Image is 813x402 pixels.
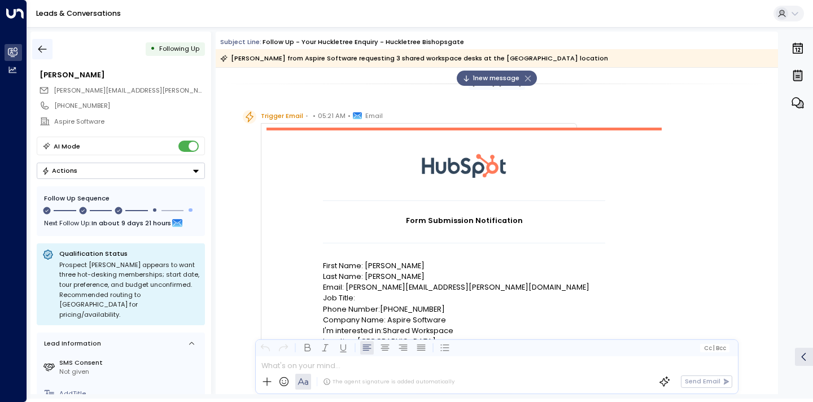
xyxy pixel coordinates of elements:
[713,345,715,351] span: |
[42,167,77,174] div: Actions
[323,378,454,386] div: The agent signature is added automatically
[323,271,605,282] p: Last Name: [PERSON_NAME]
[318,110,346,121] span: 05:21 AM
[44,194,198,203] div: Follow Up Sequence
[323,215,605,226] h1: Form Submission Notification
[704,345,726,351] span: Cc Bcc
[59,389,201,399] div: AddTitle
[59,260,199,320] div: Prospect [PERSON_NAME] appears to want three hot-desking memberships; start date, tour preference...
[220,37,261,46] span: Subject Line:
[457,71,537,86] div: 1new message
[59,367,201,377] div: Not given
[313,110,316,121] span: •
[59,358,201,368] label: SMS Consent
[422,130,506,200] img: HubSpot
[323,325,605,336] p: I'm interested in:Shared Workspace
[37,163,205,179] div: Button group with a nested menu
[323,314,605,325] p: Company Name: Aspire Software
[323,282,605,292] p: Email: [PERSON_NAME][EMAIL_ADDRESS][PERSON_NAME][DOMAIN_NAME]
[54,101,204,111] div: [PHONE_NUMBER]
[323,260,605,271] p: First Name: [PERSON_NAME]
[220,53,608,64] div: [PERSON_NAME] from Aspire Software requesting 3 shared workspace desks at the [GEOGRAPHIC_DATA] l...
[348,110,351,121] span: •
[263,37,464,47] div: Follow up - Your Huckletree Enquiry - Huckletree Bishopsgate
[305,110,308,121] span: •
[59,249,199,258] p: Qualification Status
[54,86,268,95] span: [PERSON_NAME][EMAIL_ADDRESS][PERSON_NAME][DOMAIN_NAME]
[36,8,121,18] a: Leads & Conversations
[259,341,272,355] button: Undo
[323,292,605,303] p: Job Title:
[91,217,171,229] span: In about 9 days 21 hours
[41,339,101,348] div: Lead Information
[277,341,290,355] button: Redo
[365,110,383,121] span: Email
[159,44,199,53] span: Following Up
[462,73,519,83] span: 1 new message
[40,69,204,80] div: [PERSON_NAME]
[261,110,303,121] span: Trigger Email
[54,86,205,95] span: mike.hamilton@aspiresoftware.com
[37,163,205,179] button: Actions
[54,117,204,126] div: Aspire Software
[54,141,80,152] div: AI Mode
[323,336,605,347] p: Location: [GEOGRAPHIC_DATA]
[323,304,605,314] p: Phone Number:[PHONE_NUMBER]
[150,41,155,57] div: •
[700,344,729,352] button: Cc|Bcc
[44,217,198,229] div: Next Follow Up:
